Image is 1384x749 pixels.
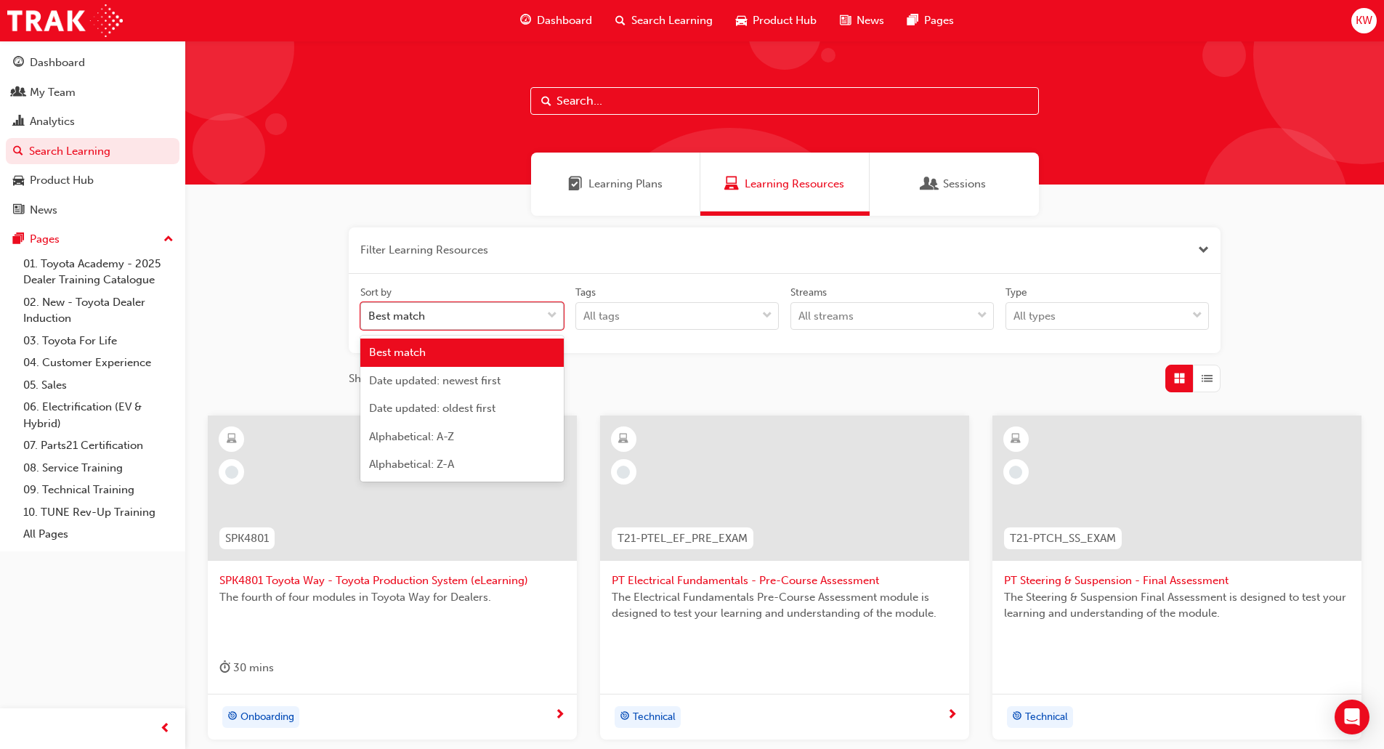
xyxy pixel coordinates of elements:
[369,430,454,443] span: Alphabetical: A-Z
[219,659,230,677] span: duration-icon
[633,709,676,726] span: Technical
[13,145,23,158] span: search-icon
[17,396,179,434] a: 06. Electrification (EV & Hybrid)
[360,286,392,300] div: Sort by
[896,6,966,36] a: pages-iconPages
[1335,700,1369,734] div: Open Intercom Messenger
[30,113,75,130] div: Analytics
[992,416,1361,740] a: T21-PTCH_SS_EXAMPT Steering & Suspension - Final AssessmentThe Steering & Suspension Final Assess...
[1011,430,1021,449] span: learningResourceType_ELEARNING-icon
[6,49,179,76] a: Dashboard
[30,84,76,101] div: My Team
[509,6,604,36] a: guage-iconDashboard
[924,12,954,29] span: Pages
[17,253,179,291] a: 01. Toyota Academy - 2025 Dealer Training Catalogue
[1202,371,1213,387] span: List
[30,172,94,189] div: Product Hub
[541,93,551,110] span: Search
[530,87,1039,115] input: Search...
[612,589,958,622] span: The Electrical Fundamentals Pre-Course Assessment module is designed to test your learning and un...
[1004,589,1350,622] span: The Steering & Suspension Final Assessment is designed to test your learning and understanding of...
[369,346,426,359] span: Best match
[1025,709,1068,726] span: Technical
[30,54,85,71] div: Dashboard
[6,46,179,226] button: DashboardMy TeamAnalyticsSearch LearningProduct HubNews
[227,708,238,726] span: target-icon
[620,708,630,726] span: target-icon
[907,12,918,30] span: pages-icon
[17,457,179,479] a: 08. Service Training
[13,57,24,70] span: guage-icon
[753,12,817,29] span: Product Hub
[17,374,179,397] a: 05. Sales
[943,176,986,193] span: Sessions
[30,231,60,248] div: Pages
[13,116,24,129] span: chart-icon
[13,86,24,100] span: people-icon
[1198,242,1209,259] button: Close the filter
[225,530,269,547] span: SPK4801
[631,12,713,29] span: Search Learning
[17,330,179,352] a: 03. Toyota For Life
[537,12,592,29] span: Dashboard
[163,230,174,249] span: up-icon
[17,434,179,457] a: 07. Parts21 Certification
[13,174,24,187] span: car-icon
[583,308,620,325] div: All tags
[923,176,937,193] span: Sessions
[840,12,851,30] span: news-icon
[349,371,450,387] span: Showing 457 results
[369,374,501,387] span: Date updated: newest first
[1012,708,1022,726] span: target-icon
[17,352,179,374] a: 04. Customer Experience
[227,430,237,449] span: learningResourceType_ELEARNING-icon
[369,458,454,471] span: Alphabetical: Z-A
[745,176,844,193] span: Learning Resources
[17,501,179,524] a: 10. TUNE Rev-Up Training
[790,286,827,300] div: Streams
[6,226,179,253] button: Pages
[1004,572,1350,589] span: PT Steering & Suspension - Final Assessment
[724,176,739,193] span: Learning Resources
[369,402,495,415] span: Date updated: oldest first
[615,12,626,30] span: search-icon
[17,291,179,330] a: 02. New - Toyota Dealer Induction
[575,286,779,331] label: tagOptions
[225,466,238,479] span: learningRecordVerb_NONE-icon
[520,12,531,30] span: guage-icon
[1005,286,1027,300] div: Type
[1009,466,1022,479] span: learningRecordVerb_NONE-icon
[575,286,596,300] div: Tags
[617,466,630,479] span: learningRecordVerb_NONE-icon
[208,416,577,740] a: SPK4801SPK4801 Toyota Way - Toyota Production System (eLearning)The fourth of four modules in Toy...
[588,176,663,193] span: Learning Plans
[618,530,748,547] span: T21-PTEL_EF_PRE_EXAM
[600,416,969,740] a: T21-PTEL_EF_PRE_EXAMPT Electrical Fundamentals - Pre-Course AssessmentThe Electrical Fundamentals...
[6,167,179,194] a: Product Hub
[6,197,179,224] a: News
[977,307,987,325] span: down-icon
[17,479,179,501] a: 09. Technical Training
[700,153,870,216] a: Learning ResourcesLearning Resources
[857,12,884,29] span: News
[568,176,583,193] span: Learning Plans
[13,233,24,246] span: pages-icon
[828,6,896,36] a: news-iconNews
[618,430,628,449] span: learningResourceType_ELEARNING-icon
[604,6,724,36] a: search-iconSearch Learning
[1351,8,1377,33] button: KW
[798,308,854,325] div: All streams
[6,79,179,106] a: My Team
[554,709,565,722] span: next-icon
[219,572,565,589] span: SPK4801 Toyota Way - Toyota Production System (eLearning)
[531,153,700,216] a: Learning PlansLearning Plans
[1356,12,1372,29] span: KW
[7,4,123,37] img: Trak
[762,307,772,325] span: down-icon
[6,138,179,165] a: Search Learning
[724,6,828,36] a: car-iconProduct Hub
[6,108,179,135] a: Analytics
